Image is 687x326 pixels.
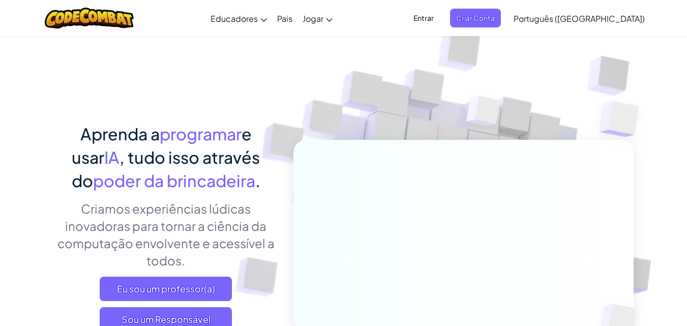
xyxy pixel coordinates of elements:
[272,5,297,32] a: Pais
[160,124,242,144] font: programar
[80,124,160,144] font: Aprenda a
[407,9,440,27] button: Entrar
[413,13,434,22] font: Entrar
[450,9,501,27] button: Criar Conta
[514,13,645,24] font: Português ([GEOGRAPHIC_DATA])
[93,170,255,191] font: poder da brincadeira
[117,283,215,294] font: Eu sou um professor(a)
[205,5,272,32] a: Educadores
[122,313,211,325] font: Sou um Responsável
[277,13,292,24] font: Pais
[100,277,232,301] a: Eu sou um professor(a)
[57,201,275,268] font: Criamos experiências lúdicas inovadoras para tornar a ciência da computação envolvente e acessíve...
[255,170,260,191] font: .
[579,76,667,162] img: Cubos sobrepostos
[211,13,258,24] font: Educadores
[45,8,134,28] img: Logotipo do CodeCombat
[456,13,495,22] font: Criar Conta
[72,147,260,191] font: , tudo isso através do
[509,5,650,32] a: Português ([GEOGRAPHIC_DATA])
[447,76,520,152] img: Cubos sobrepostos
[297,5,338,32] a: Jogar
[104,147,120,167] font: IA
[303,13,323,24] font: Jogar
